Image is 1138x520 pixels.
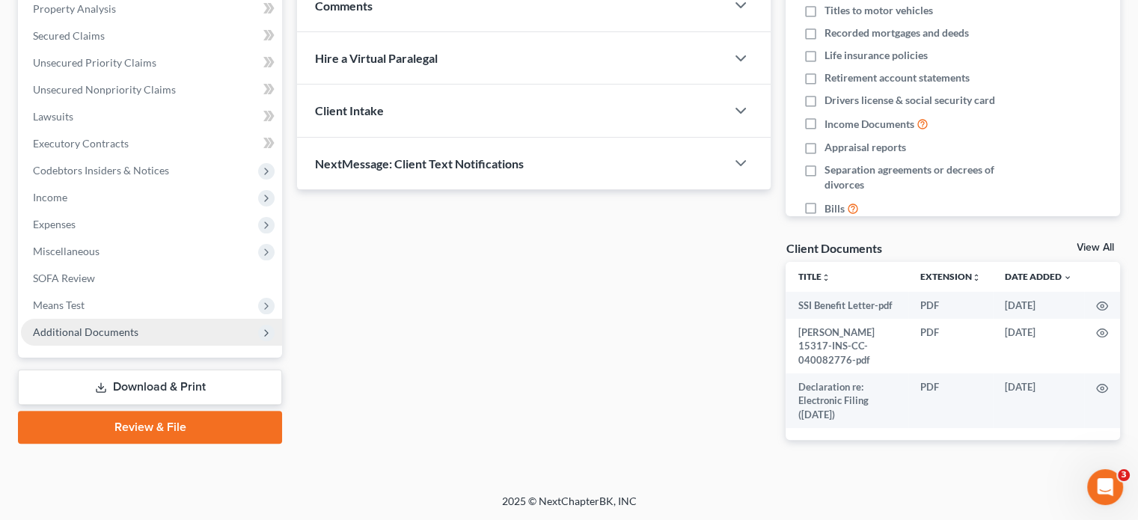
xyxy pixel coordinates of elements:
span: Miscellaneous [33,245,100,257]
span: Secured Claims [33,29,105,42]
td: [DATE] [993,373,1084,428]
span: NextMessage: Client Text Notifications [315,156,524,171]
span: Expenses [33,218,76,230]
span: Means Test [33,299,85,311]
span: Bills [825,201,845,216]
span: Hire a Virtual Paralegal [315,51,438,65]
i: expand_more [1063,273,1072,282]
a: Review & File [18,411,282,444]
a: View All [1077,242,1114,253]
span: Lawsuits [33,110,73,123]
td: PDF [908,292,993,319]
td: Declaration re: Electronic Filing ([DATE]) [786,373,908,428]
td: [DATE] [993,292,1084,319]
span: Property Analysis [33,2,116,15]
td: SSI Benefit Letter-pdf [786,292,908,319]
span: SOFA Review [33,272,95,284]
td: [PERSON_NAME] 15317-INS-CC-040082776-pdf [786,319,908,373]
span: Unsecured Priority Claims [33,56,156,69]
a: Titleunfold_more [798,271,830,282]
a: SOFA Review [21,265,282,292]
span: Recorded mortgages and deeds [825,25,969,40]
td: PDF [908,373,993,428]
a: Download & Print [18,370,282,405]
a: Extensionunfold_more [920,271,981,282]
a: Lawsuits [21,103,282,130]
td: PDF [908,319,993,373]
a: Unsecured Priority Claims [21,49,282,76]
a: Date Added expand_more [1005,271,1072,282]
i: unfold_more [821,273,830,282]
span: Titles to motor vehicles [825,3,933,18]
iframe: Intercom live chat [1087,469,1123,505]
a: Secured Claims [21,22,282,49]
span: Retirement account statements [825,70,970,85]
span: 3 [1118,469,1130,481]
a: Executory Contracts [21,130,282,157]
span: Drivers license & social security card [825,93,995,108]
span: Executory Contracts [33,137,129,150]
span: Client Intake [315,103,384,117]
div: Client Documents [786,240,881,256]
a: Unsecured Nonpriority Claims [21,76,282,103]
span: Unsecured Nonpriority Claims [33,83,176,96]
i: unfold_more [972,273,981,282]
span: Separation agreements or decrees of divorces [825,162,1024,192]
span: Appraisal reports [825,140,906,155]
span: Income Documents [825,117,914,132]
span: Income [33,191,67,204]
span: Codebtors Insiders & Notices [33,164,169,177]
span: Additional Documents [33,325,138,338]
td: [DATE] [993,319,1084,373]
span: Life insurance policies [825,48,928,63]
